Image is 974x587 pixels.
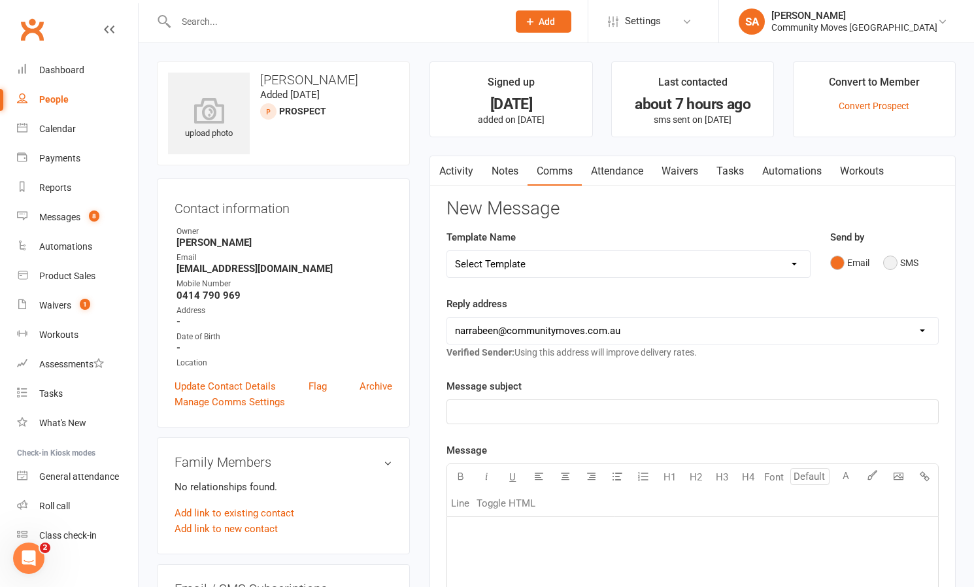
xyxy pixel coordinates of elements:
[39,212,80,222] div: Messages
[761,464,787,490] button: Font
[624,97,762,111] div: about 7 hours ago
[17,350,138,379] a: Assessments
[739,8,765,35] div: SA
[446,296,507,312] label: Reply address
[625,7,661,36] span: Settings
[17,261,138,291] a: Product Sales
[17,114,138,144] a: Calendar
[790,468,830,485] input: Default
[771,10,937,22] div: [PERSON_NAME]
[176,305,392,317] div: Address
[829,74,920,97] div: Convert to Member
[260,89,320,101] time: Added [DATE]
[446,347,697,358] span: Using this address will improve delivery rates.
[279,106,326,116] snap: prospect
[446,229,516,245] label: Template Name
[176,342,392,354] strong: -
[446,199,939,219] h3: New Message
[17,291,138,320] a: Waivers 1
[707,156,753,186] a: Tasks
[39,241,92,252] div: Automations
[175,521,278,537] a: Add link to new contact
[682,464,709,490] button: H2
[735,464,761,490] button: H4
[446,378,522,394] label: Message subject
[482,156,528,186] a: Notes
[624,114,762,125] p: sms sent on [DATE]
[17,144,138,173] a: Payments
[80,299,90,310] span: 1
[39,271,95,281] div: Product Sales
[831,156,893,186] a: Workouts
[509,471,516,483] span: U
[360,378,392,394] a: Archive
[39,124,76,134] div: Calendar
[753,156,831,186] a: Automations
[447,490,473,516] button: Line
[39,501,70,511] div: Roll call
[17,462,138,492] a: General attendance kiosk mode
[176,316,392,327] strong: -
[309,378,327,394] a: Flag
[175,505,294,521] a: Add link to existing contact
[473,490,539,516] button: Toggle HTML
[17,56,138,85] a: Dashboard
[17,203,138,232] a: Messages 8
[39,182,71,193] div: Reports
[176,252,392,264] div: Email
[17,521,138,550] a: Class kiosk mode
[39,153,80,163] div: Payments
[830,229,864,245] label: Send by
[168,73,399,87] h3: [PERSON_NAME]
[39,94,69,105] div: People
[39,359,104,369] div: Assessments
[446,443,487,458] label: Message
[175,455,392,469] h3: Family Members
[17,409,138,438] a: What's New
[17,320,138,350] a: Workouts
[176,263,392,275] strong: [EMAIL_ADDRESS][DOMAIN_NAME]
[39,471,119,482] div: General attendance
[528,156,582,186] a: Comms
[175,378,276,394] a: Update Contact Details
[830,250,869,275] button: Email
[499,464,526,490] button: U
[175,394,285,410] a: Manage Comms Settings
[442,97,580,111] div: [DATE]
[446,347,514,358] strong: Verified Sender:
[17,85,138,114] a: People
[176,331,392,343] div: Date of Birth
[839,101,909,111] a: Convert Prospect
[172,12,499,31] input: Search...
[17,173,138,203] a: Reports
[176,357,392,369] div: Location
[39,530,97,541] div: Class check-in
[17,379,138,409] a: Tasks
[168,97,250,141] div: upload photo
[883,250,918,275] button: SMS
[39,388,63,399] div: Tasks
[39,329,78,340] div: Workouts
[39,300,71,310] div: Waivers
[39,418,86,428] div: What's New
[833,464,859,490] button: A
[89,210,99,222] span: 8
[516,10,571,33] button: Add
[430,156,482,186] a: Activity
[39,65,84,75] div: Dashboard
[176,237,392,248] strong: [PERSON_NAME]
[176,226,392,238] div: Owner
[175,196,392,216] h3: Contact information
[539,16,555,27] span: Add
[17,232,138,261] a: Automations
[17,492,138,521] a: Roll call
[656,464,682,490] button: H1
[582,156,652,186] a: Attendance
[40,543,50,553] span: 2
[652,156,707,186] a: Waivers
[13,543,44,574] iframe: Intercom live chat
[442,114,580,125] p: added on [DATE]
[488,74,535,97] div: Signed up
[175,479,392,495] p: No relationships found.
[176,278,392,290] div: Mobile Number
